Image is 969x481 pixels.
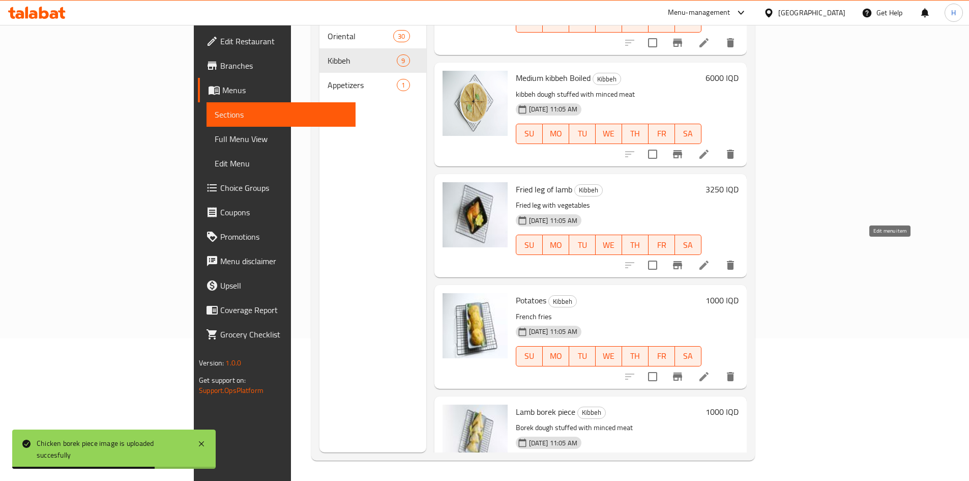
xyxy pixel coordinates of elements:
div: [GEOGRAPHIC_DATA] [778,7,845,18]
a: Edit Menu [207,151,356,176]
span: WE [600,15,618,30]
img: Potatoes [443,293,508,358]
span: WE [600,238,618,252]
span: TU [573,238,592,252]
span: MO [547,349,565,363]
span: Medium kibbeh Boiled [516,70,591,86]
button: FR [649,346,675,366]
div: Kibbeh [574,184,603,196]
button: Branch-specific-item [665,31,690,55]
span: Appetizers [328,79,397,91]
button: TU [569,235,596,255]
span: Upsell [220,279,347,292]
button: Branch-specific-item [665,364,690,389]
button: SU [516,124,543,144]
span: Select to update [642,144,663,165]
button: SA [675,346,701,366]
span: Promotions [220,231,347,243]
button: delete [718,142,743,166]
div: items [397,79,409,91]
span: FR [653,126,671,141]
span: FR [653,238,671,252]
button: Branch-specific-item [665,142,690,166]
span: H [951,7,956,18]
span: FR [653,349,671,363]
span: Choice Groups [220,182,347,194]
span: Get support on: [199,374,246,387]
a: Menus [198,78,356,102]
span: [DATE] 11:05 AM [525,327,581,336]
div: Oriental30 [319,24,426,48]
span: TU [573,15,592,30]
span: MO [547,15,565,30]
button: TH [622,124,649,144]
span: Menu disclaimer [220,255,347,267]
span: 9 [397,56,409,66]
span: [DATE] 11:05 AM [525,104,581,114]
span: TU [573,349,592,363]
button: SU [516,235,543,255]
button: SU [516,346,543,366]
a: Upsell [198,273,356,298]
span: 30 [394,32,409,41]
h6: 1000 IQD [706,293,739,307]
span: Branches [220,60,347,72]
button: FR [649,235,675,255]
span: Kibbeh [593,73,621,85]
span: TH [626,238,644,252]
div: Appetizers1 [319,73,426,97]
a: Coupons [198,200,356,224]
span: Coupons [220,206,347,218]
div: Kibbeh [577,407,606,419]
div: items [397,54,409,67]
button: delete [718,253,743,277]
a: Grocery Checklist [198,322,356,347]
span: Menus [222,84,347,96]
button: SA [675,124,701,144]
span: Fried leg of lamb [516,182,572,197]
button: Branch-specific-item [665,253,690,277]
div: items [393,30,409,42]
span: [DATE] 11:05 AM [525,438,581,448]
span: SA [679,15,697,30]
p: Fried leg with vegetables [516,199,701,212]
div: Menu-management [668,7,730,19]
a: Full Menu View [207,127,356,151]
img: Medium kibbeh Boiled [443,71,508,136]
span: TH [626,126,644,141]
nav: Menu sections [319,20,426,101]
div: Chicken borek piece image is uploaded succesfully [37,438,187,461]
button: delete [718,31,743,55]
span: Edit Restaurant [220,35,347,47]
img: Fried leg of lamb [443,182,508,247]
span: Oriental [328,30,394,42]
span: SU [520,15,539,30]
button: TU [569,124,596,144]
h6: 1000 IQD [706,405,739,419]
a: Choice Groups [198,176,356,200]
span: SA [679,349,697,363]
p: French fries [516,310,701,323]
button: delete [718,364,743,389]
span: Select to update [642,366,663,387]
h6: 3250 IQD [706,182,739,196]
span: Lamb borek piece [516,404,575,419]
a: Support.OpsPlatform [199,384,263,397]
button: SA [675,235,701,255]
img: Lamb borek piece [443,405,508,470]
span: Version: [199,356,224,370]
a: Edit menu item [698,148,710,160]
button: WE [596,124,622,144]
p: Borek dough stuffed with minced meat [516,421,701,434]
span: TU [573,126,592,141]
span: SU [520,126,539,141]
a: Edit menu item [698,371,710,383]
a: Promotions [198,224,356,249]
a: Edit menu item [698,37,710,49]
a: Menu disclaimer [198,249,356,273]
span: Kibbeh [578,407,605,418]
button: MO [543,346,569,366]
a: Sections [207,102,356,127]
